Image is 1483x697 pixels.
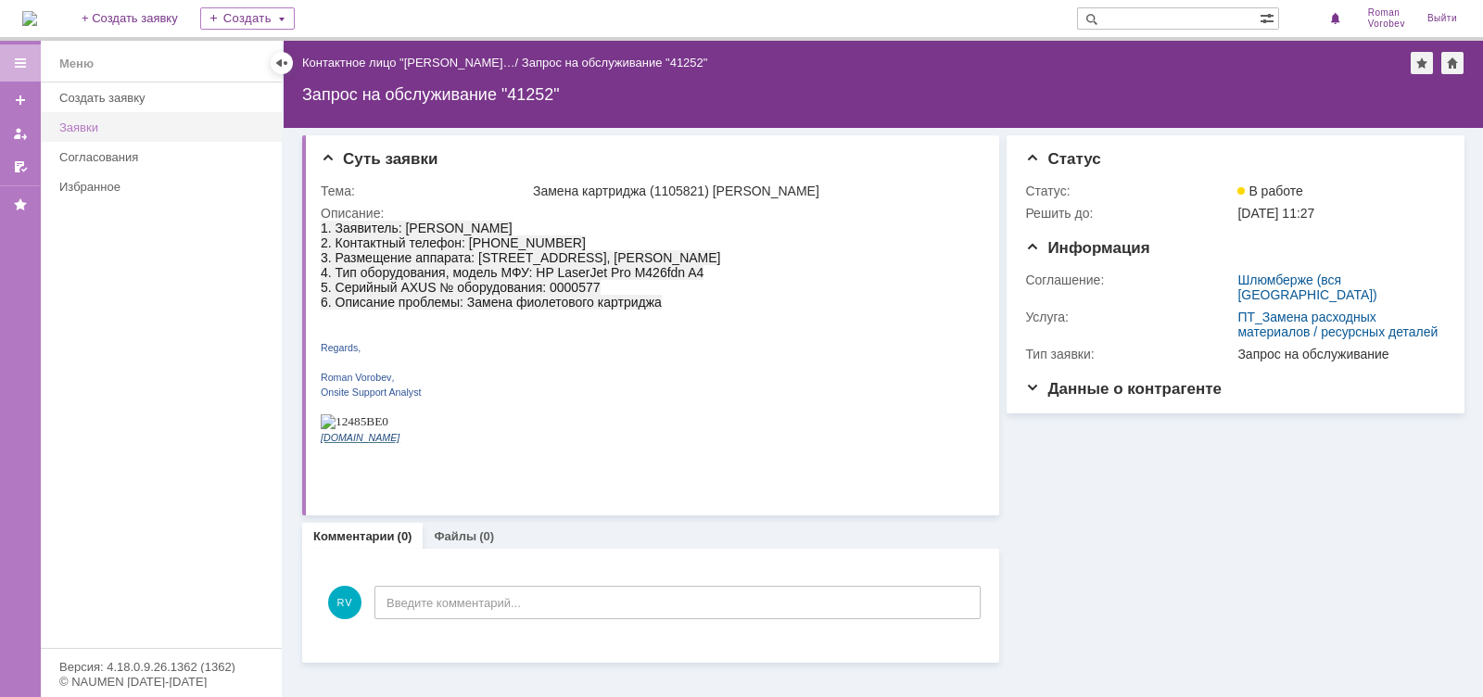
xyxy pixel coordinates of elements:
[321,184,529,198] div: Тема:
[59,53,94,75] div: Меню
[328,586,361,619] span: RV
[302,56,515,70] a: Контактное лицо "[PERSON_NAME]…
[1025,272,1234,287] div: Соглашение:
[1237,347,1438,361] div: Запрос на обслуживание
[1025,150,1100,168] span: Статус
[522,56,708,70] div: Запрос на обслуживание "41252"
[6,152,35,182] a: Мои согласования
[22,11,37,26] a: Перейти на домашнюю страницу
[1368,7,1405,19] span: Roman
[59,120,271,134] div: Заявки
[1237,310,1438,339] a: ПТ_Замена расходных материалов / ресурсных деталей
[70,151,73,162] span: ,
[1025,184,1234,198] div: Статус:
[1368,19,1405,30] span: Vorobev
[1025,380,1222,398] span: Данные о контрагенте
[59,150,271,164] div: Согласования
[479,529,494,543] div: (0)
[398,529,412,543] div: (0)
[52,113,278,142] a: Заявки
[6,119,35,148] a: Мои заявки
[1025,239,1149,257] span: Информация
[1025,310,1234,324] div: Услуга:
[321,206,978,221] div: Описание:
[37,121,40,133] span: ,
[1441,52,1464,74] div: Сделать домашней страницей
[1237,206,1314,221] span: [DATE] 11:27
[52,143,278,171] a: Согласования
[1260,8,1278,26] span: Расширенный поиск
[59,180,250,194] div: Избранное
[59,661,263,673] div: Версия: 4.18.0.9.26.1362 (1362)
[302,56,522,70] div: /
[1411,52,1433,74] div: Добавить в избранное
[434,529,476,543] a: Файлы
[313,529,395,543] a: Комментарии
[59,91,271,105] div: Создать заявку
[1025,347,1234,361] div: Тип заявки:
[533,184,974,198] div: Замена картриджа (1105821) [PERSON_NAME]
[1237,272,1376,302] a: Шлюмберже (вся [GEOGRAPHIC_DATA])
[6,85,35,115] a: Создать заявку
[59,676,263,688] div: © NAUMEN [DATE]-[DATE]
[302,85,1464,104] div: Запрос на обслуживание "41252"
[52,83,278,112] a: Создать заявку
[32,166,66,177] span: Support
[200,7,295,30] div: Создать
[321,150,437,168] span: Суть заявки
[68,166,100,177] span: Analyst
[1237,184,1302,198] span: В работе
[271,52,293,74] div: Скрыть меню
[34,151,70,162] span: Vorobev
[22,11,37,26] img: logo
[1025,206,1234,221] div: Решить до:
